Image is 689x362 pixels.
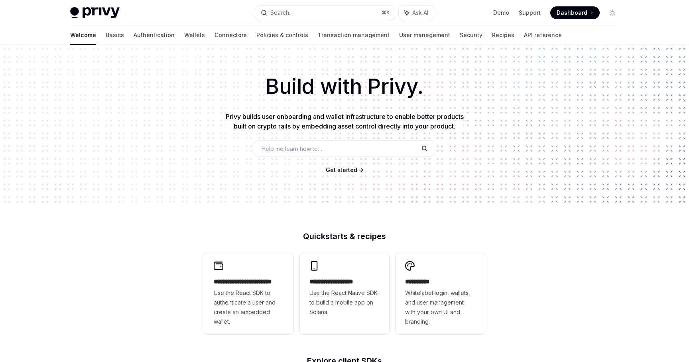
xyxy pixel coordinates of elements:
[214,288,284,326] span: Use the React SDK to authenticate a user and create an embedded wallet.
[215,26,247,45] a: Connectors
[493,9,509,17] a: Demo
[256,26,308,45] a: Policies & controls
[262,144,322,153] span: Help me learn how to…
[318,26,390,45] a: Transaction management
[460,26,482,45] a: Security
[134,26,175,45] a: Authentication
[405,288,475,326] span: Whitelabel login, wallets, and user management with your own UI and branding.
[557,9,587,17] span: Dashboard
[524,26,562,45] a: API reference
[226,113,464,130] span: Privy builds user onboarding and wallet infrastructure to enable better products built on crypto ...
[309,288,380,317] span: Use the React Native SDK to build a mobile app on Solana.
[70,7,120,18] img: light logo
[326,166,357,173] span: Get started
[606,6,619,19] button: Toggle dark mode
[13,71,676,102] h1: Build with Privy.
[204,232,485,240] h2: Quickstarts & recipes
[399,26,450,45] a: User management
[399,6,434,20] button: Ask AI
[255,6,395,20] button: Search...⌘K
[300,253,389,334] a: **** **** **** ***Use the React Native SDK to build a mobile app on Solana.
[70,26,96,45] a: Welcome
[550,6,600,19] a: Dashboard
[270,8,293,18] div: Search...
[382,10,390,16] span: ⌘ K
[519,9,541,17] a: Support
[412,9,428,17] span: Ask AI
[184,26,205,45] a: Wallets
[492,26,514,45] a: Recipes
[396,253,485,334] a: **** *****Whitelabel login, wallets, and user management with your own UI and branding.
[106,26,124,45] a: Basics
[326,166,357,174] a: Get started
